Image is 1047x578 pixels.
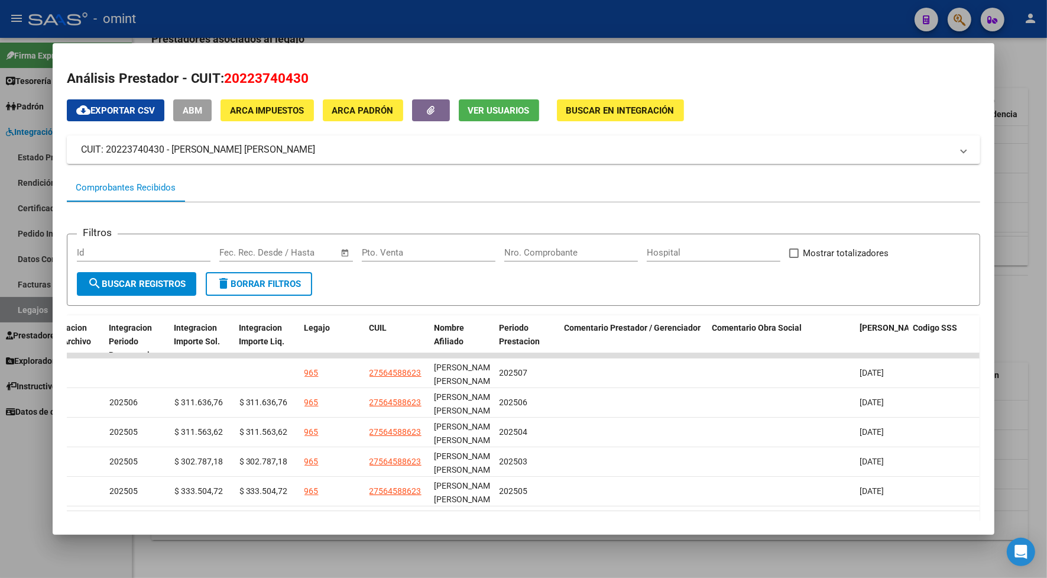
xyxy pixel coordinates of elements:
[174,486,223,496] span: $ 333.504,72
[77,272,196,296] button: Buscar Registros
[239,398,288,407] span: $ 311.636,76
[174,398,223,407] span: $ 311.636,76
[913,323,957,332] span: Codigo SSS
[87,279,186,289] span: Buscar Registros
[369,368,422,377] span: 27564588623
[566,105,675,116] span: Buscar en Integración
[76,103,90,117] mat-icon: cloud_download
[494,315,559,367] datatable-header-cell: Periodo Prestacion
[87,276,102,290] mat-icon: search
[67,511,981,541] div: 5 total
[216,279,302,289] span: Borrar Filtros
[183,105,202,116] span: ABM
[855,315,908,367] datatable-header-cell: Fecha Confimado
[435,422,498,445] span: [PERSON_NAME] [PERSON_NAME]
[500,427,528,437] span: 202504
[323,99,403,121] button: ARCA Padrón
[459,99,539,121] button: Ver Usuarios
[559,315,707,367] datatable-header-cell: Comentario Prestador / Gerenciador
[435,392,498,415] span: [PERSON_NAME] [PERSON_NAME]
[304,323,330,332] span: Legajo
[174,427,223,437] span: $ 311.563,62
[174,457,223,466] span: $ 302.787,18
[429,315,494,367] datatable-header-cell: Nombre Afiliado
[712,323,802,332] span: Comentario Obra Social
[109,323,159,360] span: Integracion Periodo Presentacion
[174,323,220,346] span: Integracion Importe Sol.
[499,323,540,346] span: Periodo Prestacion
[860,486,884,496] span: [DATE]
[304,396,319,409] div: 965
[304,455,319,469] div: 965
[435,451,498,474] span: [PERSON_NAME] [PERSON_NAME]
[299,315,364,367] datatable-header-cell: Legajo
[707,315,855,367] datatable-header-cell: Comentario Obra Social
[434,323,464,346] span: Nombre Afiliado
[860,368,884,377] span: [DATE]
[468,105,530,116] span: Ver Usuarios
[860,398,884,407] span: [DATE]
[500,457,528,466] span: 202503
[860,427,884,437] span: [DATE]
[77,225,118,240] h3: Filtros
[225,70,309,86] span: 20223740430
[435,481,498,504] span: [PERSON_NAME] [PERSON_NAME]
[109,427,138,437] span: 202505
[332,105,394,116] span: ARCA Padrón
[230,105,304,116] span: ARCA Impuestos
[67,99,164,121] button: Exportar CSV
[104,315,169,367] datatable-header-cell: Integracion Periodo Presentacion
[67,135,981,164] mat-expansion-panel-header: CUIT: 20223740430 - [PERSON_NAME] [PERSON_NAME]
[500,486,528,496] span: 202505
[860,457,884,466] span: [DATE]
[239,486,288,496] span: $ 333.504,72
[557,99,684,121] button: Buscar en Integración
[564,323,701,332] span: Comentario Prestador / Gerenciador
[216,276,231,290] mat-icon: delete
[173,99,212,121] button: ABM
[338,246,352,260] button: Open calendar
[268,247,326,258] input: End date
[109,398,138,407] span: 202506
[234,315,299,367] datatable-header-cell: Integracion Importe Liq.
[304,425,319,439] div: 965
[239,427,288,437] span: $ 311.563,62
[803,246,889,260] span: Mostrar totalizadores
[109,486,138,496] span: 202505
[908,315,979,367] datatable-header-cell: Codigo SSS
[369,427,422,437] span: 27564588623
[369,398,422,407] span: 27564588623
[500,398,528,407] span: 202506
[369,323,387,332] span: CUIL
[369,486,422,496] span: 27564588623
[221,99,314,121] button: ARCA Impuestos
[1007,538,1035,566] div: Open Intercom Messenger
[44,323,91,346] span: Integracion Tipo Archivo
[76,181,176,195] div: Comprobantes Recibidos
[860,323,923,332] span: [PERSON_NAME]
[435,363,498,386] span: [PERSON_NAME] [PERSON_NAME]
[76,105,155,116] span: Exportar CSV
[206,272,312,296] button: Borrar Filtros
[369,457,422,466] span: 27564588623
[219,247,258,258] input: Start date
[81,143,952,157] mat-panel-title: CUIT: 20223740430 - [PERSON_NAME] [PERSON_NAME]
[304,366,319,380] div: 965
[364,315,429,367] datatable-header-cell: CUIL
[304,485,319,498] div: 965
[239,323,284,346] span: Integracion Importe Liq.
[67,69,981,89] h2: Análisis Prestador - CUIT:
[39,315,104,367] datatable-header-cell: Integracion Tipo Archivo
[169,315,234,367] datatable-header-cell: Integracion Importe Sol.
[500,368,528,377] span: 202507
[239,457,288,466] span: $ 302.787,18
[109,457,138,466] span: 202505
